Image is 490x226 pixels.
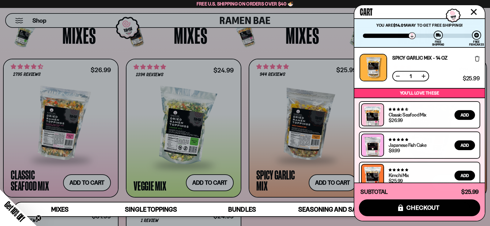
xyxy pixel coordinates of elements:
span: 1 [406,74,416,79]
strong: $14.01 [393,23,405,28]
span: Cart [360,5,372,17]
span: Add [461,113,469,117]
span: Add [461,143,469,147]
span: Add [461,173,469,178]
span: 4.76 stars [389,168,408,172]
span: Seasoning and Sauce [298,206,368,213]
a: Classic Seafood Mix [389,112,426,118]
button: checkout [359,199,480,216]
span: checkout [406,204,440,211]
h4: Subtotal [360,189,388,195]
p: You’ll love these [356,90,483,96]
span: $25.99 [463,76,480,81]
a: Spicy Garlic Mix - 14 oz [392,55,447,60]
a: Bundles [197,202,288,216]
div: Free Shipping [432,40,444,46]
span: Mixes [51,206,69,213]
button: Close cart [469,7,478,17]
button: Add [454,140,475,150]
a: Seasoning and Sauce [288,202,379,216]
div: $9.99 [389,148,400,153]
span: Single Toppings [125,206,177,213]
span: Get 10% Off [3,199,27,223]
span: 4.76 stars [389,138,408,142]
a: Single Toppings [105,202,196,216]
button: Close teaser [36,215,42,221]
button: Add [454,171,475,180]
p: You are away to get Free Shipping! [363,23,476,28]
div: $26.99 [389,118,402,123]
a: Japanese Fish Cake [389,142,426,148]
span: Free U.S. Shipping on Orders over $40 🍜 [197,1,294,7]
span: Bundles [228,206,256,213]
button: Add [454,110,475,120]
a: Mixes [14,202,105,216]
span: 4.68 stars [389,107,408,111]
a: Kimchi Mix [389,172,409,178]
div: $25.99 [389,178,402,183]
div: Free Fishcakes [469,40,484,46]
span: $25.99 [461,188,479,195]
